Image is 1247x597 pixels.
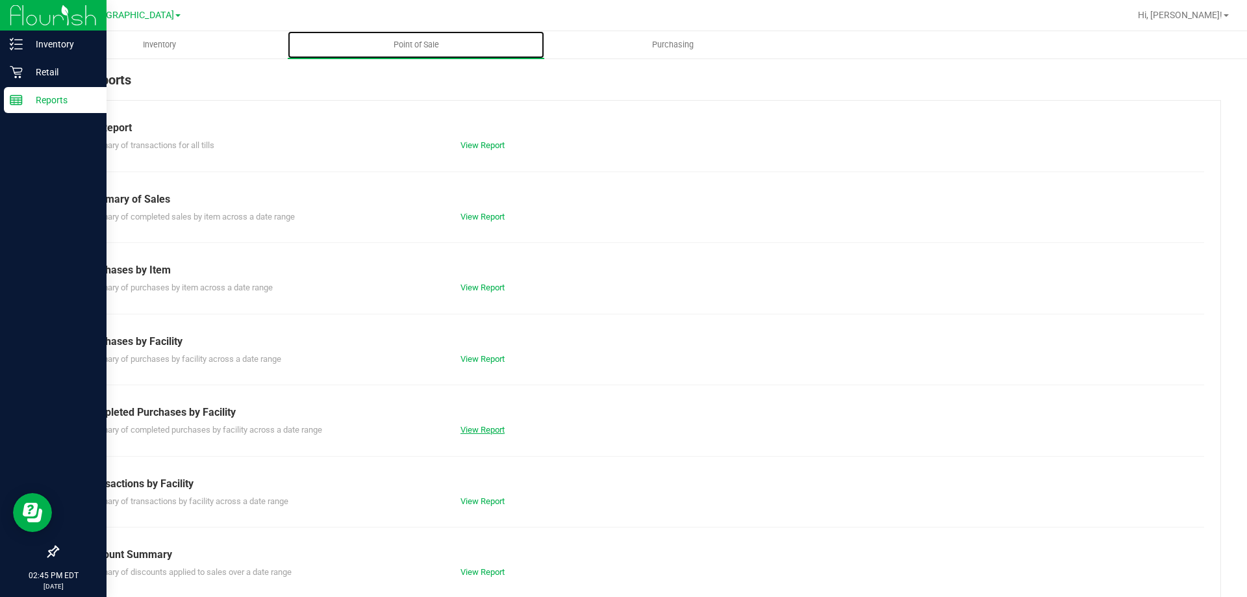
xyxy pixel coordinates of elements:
[1138,10,1222,20] span: Hi, [PERSON_NAME]!
[460,212,505,222] a: View Report
[460,567,505,577] a: View Report
[544,31,801,58] a: Purchasing
[84,476,1194,492] div: Transactions by Facility
[23,92,101,108] p: Reports
[84,405,1194,420] div: Completed Purchases by Facility
[125,39,194,51] span: Inventory
[460,283,505,292] a: View Report
[376,39,457,51] span: Point of Sale
[84,262,1194,278] div: Purchases by Item
[10,38,23,51] inline-svg: Inventory
[288,31,544,58] a: Point of Sale
[23,64,101,80] p: Retail
[84,567,292,577] span: Summary of discounts applied to sales over a date range
[84,283,273,292] span: Summary of purchases by item across a date range
[13,493,52,532] iframe: Resource center
[6,581,101,591] p: [DATE]
[31,31,288,58] a: Inventory
[460,496,505,506] a: View Report
[460,140,505,150] a: View Report
[84,425,322,435] span: Summary of completed purchases by facility across a date range
[23,36,101,52] p: Inventory
[84,354,281,364] span: Summary of purchases by facility across a date range
[85,10,174,21] span: [GEOGRAPHIC_DATA]
[84,192,1194,207] div: Summary of Sales
[460,354,505,364] a: View Report
[10,66,23,79] inline-svg: Retail
[84,547,1194,563] div: Discount Summary
[460,425,505,435] a: View Report
[10,94,23,107] inline-svg: Reports
[635,39,711,51] span: Purchasing
[57,70,1221,100] div: POS Reports
[84,140,214,150] span: Summary of transactions for all tills
[84,496,288,506] span: Summary of transactions by facility across a date range
[6,570,101,581] p: 02:45 PM EDT
[84,120,1194,136] div: Till Report
[84,212,295,222] span: Summary of completed sales by item across a date range
[84,334,1194,349] div: Purchases by Facility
